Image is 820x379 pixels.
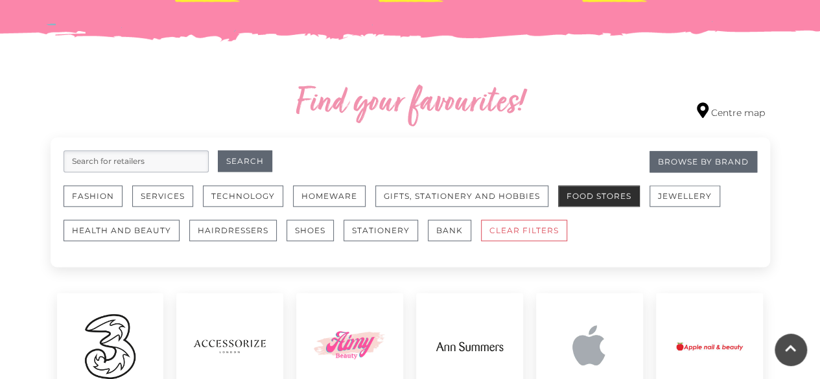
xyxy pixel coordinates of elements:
[293,185,375,220] a: Homeware
[428,220,481,254] a: Bank
[64,220,180,241] button: Health and Beauty
[64,220,189,254] a: Health and Beauty
[189,220,287,254] a: Hairdressers
[558,185,640,207] button: Food Stores
[203,185,283,207] button: Technology
[64,185,132,220] a: Fashion
[481,220,577,254] a: CLEAR FILTERS
[558,185,650,220] a: Food Stores
[132,185,203,220] a: Services
[174,83,647,124] h2: Find your favourites!
[650,151,757,172] a: Browse By Brand
[375,185,548,207] button: Gifts, Stationery and Hobbies
[64,185,123,207] button: Fashion
[218,150,272,172] button: Search
[189,220,277,241] button: Hairdressers
[293,185,366,207] button: Homeware
[697,102,765,120] a: Centre map
[132,185,193,207] button: Services
[203,185,293,220] a: Technology
[375,185,558,220] a: Gifts, Stationery and Hobbies
[287,220,334,241] button: Shoes
[344,220,428,254] a: Stationery
[64,150,209,172] input: Search for retailers
[344,220,418,241] button: Stationery
[428,220,471,241] button: Bank
[650,185,720,207] button: Jewellery
[287,220,344,254] a: Shoes
[481,220,567,241] button: CLEAR FILTERS
[650,185,730,220] a: Jewellery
